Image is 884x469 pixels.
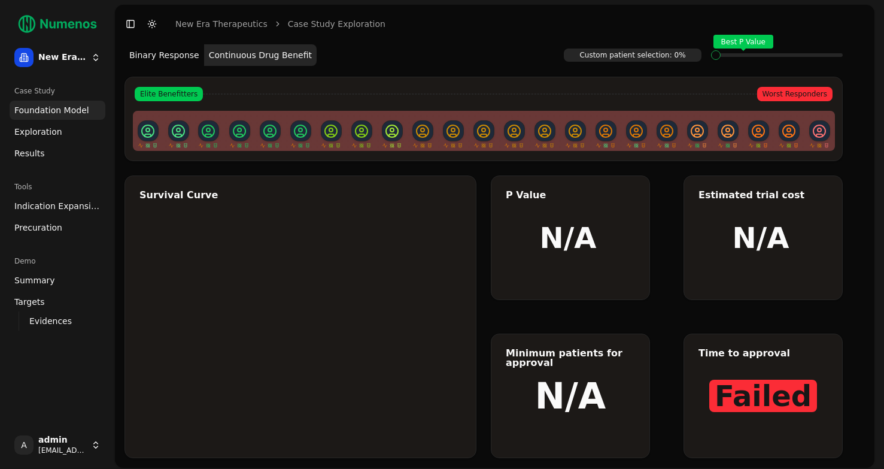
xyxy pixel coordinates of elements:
span: Evidences [29,315,72,327]
div: Survival Curve [139,190,461,200]
span: New Era Therapeutics [38,52,86,63]
span: Summary [14,274,55,286]
a: New Era Therapeutics [175,18,268,30]
a: Results [10,144,105,163]
span: Targets [14,296,45,308]
div: Demo [10,252,105,271]
a: Evidences [25,313,91,329]
span: Custom patient selection: 0% [564,49,701,62]
a: Foundation Model [10,101,105,120]
h1: N/A [733,223,789,252]
img: Numenos [10,10,105,38]
span: Failed [709,380,817,412]
span: admin [38,435,86,446]
span: Foundation Model [14,104,89,116]
a: Case Study Exploration [288,18,385,30]
span: Worst Responders [757,87,833,101]
span: [EMAIL_ADDRESS] [38,446,86,455]
span: Indication Expansion [14,200,101,212]
button: Continuous Drug Benefit [204,44,317,66]
a: Indication Expansion [10,196,105,216]
a: Precuration [10,218,105,237]
button: Binary Response [124,44,204,66]
span: Exploration [14,126,62,138]
span: Elite Benefitters [135,87,203,101]
nav: breadcrumb [175,18,385,30]
a: Summary [10,271,105,290]
div: Case Study [10,81,105,101]
a: Targets [10,292,105,311]
span: Precuration [14,222,62,234]
h1: N/A [535,378,606,414]
a: Exploration [10,122,105,141]
span: Best P Value [713,35,773,49]
span: Results [14,147,45,159]
button: New Era Therapeutics [10,43,105,72]
button: Aadmin[EMAIL_ADDRESS] [10,431,105,459]
div: Tools [10,177,105,196]
span: A [14,435,34,455]
h1: N/A [540,223,597,252]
